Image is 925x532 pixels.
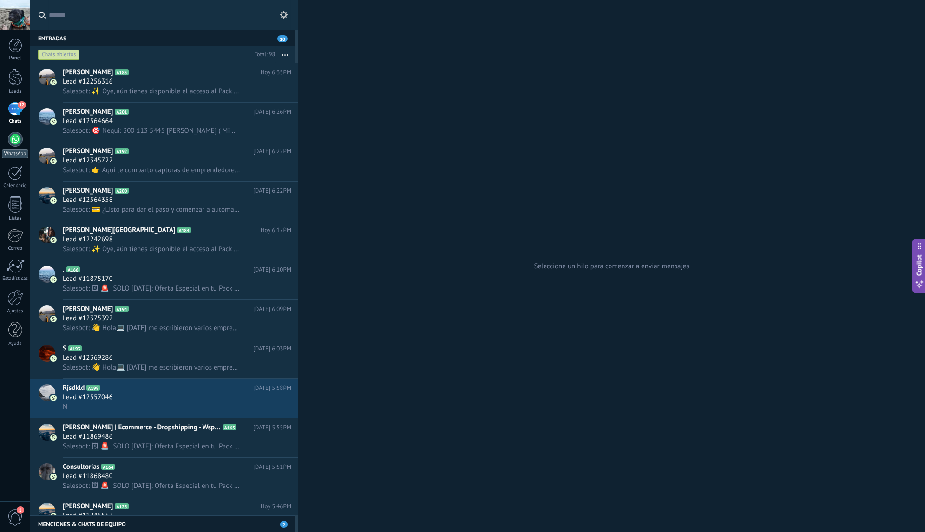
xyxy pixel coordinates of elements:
[50,513,57,519] img: icon
[50,276,57,283] img: icon
[63,462,99,472] span: Consultorias
[63,393,113,402] span: Lead #12557046
[68,345,82,351] span: A193
[63,314,113,323] span: Lead #12375392
[63,117,113,126] span: Lead #12564664
[253,186,291,195] span: [DATE] 6:22PM
[38,49,79,60] div: Chats abiertos
[277,35,288,42] span: 10
[2,341,29,347] div: Ayuda
[30,182,298,221] a: avataricon[PERSON_NAME]A200[DATE] 6:22PMLead #12564358Salesbot: 💳 ¿Listo para dar el paso y comen...
[2,276,29,282] div: Estadísticas
[63,147,113,156] span: [PERSON_NAME]
[63,363,240,372] span: Salesbot: 👋 Hola💻 [DATE] me escribieron varios emprendedores que, como tú, llevan días… semanas… ...
[2,246,29,252] div: Correo
[30,458,298,497] a: avatariconConsultoriasA164[DATE] 5:51PMLead #11868480Salesbot: 🖼 🚨 ¡SOLO [DATE]: Oferta Especial ...
[223,424,236,430] span: A165
[101,464,115,470] span: A164
[63,77,113,86] span: Lead #12256316
[63,511,113,520] span: Lead #11246552
[63,235,113,244] span: Lead #12242698
[253,383,291,393] span: [DATE] 5:58PM
[66,266,80,272] span: A166
[63,205,240,214] span: Salesbot: 💳 ¿Listo para dar el paso y comenzar a automatizar tu negocio? Solo tienes que responde...
[63,284,240,293] span: Salesbot: 🖼 🚨 ¡SOLO [DATE]: Oferta Especial en tu Pack de Automatización con n8n! 🤖⚡ Accede al pa...
[50,316,57,322] img: icon
[63,402,67,411] span: N
[30,515,295,532] div: Menciones & Chats de equipo
[63,107,113,117] span: [PERSON_NAME]
[63,353,113,363] span: Lead #12369286
[30,63,298,102] a: avataricon[PERSON_NAME]A185Hoy 6:35PMLead #12256316Salesbot: ✨ Oye, aún tienes disponible el acce...
[63,156,113,165] span: Lead #12345722
[50,355,57,362] img: icon
[115,69,128,75] span: A185
[63,305,113,314] span: [PERSON_NAME]
[50,474,57,480] img: icon
[63,166,240,175] span: Salesbot: 👉 Aquí te comparto capturas de emprendedores y negocios que ya confiaron en nuestro tra...
[50,79,57,85] img: icon
[30,418,298,457] a: avataricon[PERSON_NAME] | Ecommerce - Dropshipping - Wsp Sales + IAA165[DATE] 5:55PMLead #1186948...
[261,226,291,235] span: Hoy 6:17PM
[50,237,57,243] img: icon
[50,434,57,441] img: icon
[17,506,24,514] span: 1
[50,158,57,164] img: icon
[115,109,128,115] span: A201
[63,226,176,235] span: [PERSON_NAME][GEOGRAPHIC_DATA]
[50,197,57,204] img: icon
[177,227,191,233] span: A184
[50,118,57,125] img: icon
[261,502,291,511] span: Hoy 5:46PM
[30,260,298,299] a: avataricon.A166[DATE] 6:10PMLead #11875170Salesbot: 🖼 🚨 ¡SOLO [DATE]: Oferta Especial en tu Pack ...
[63,87,240,96] span: Salesbot: ✨ Oye, aún tienes disponible el acceso al Pack de Automatización con n8n. Con este kit ...
[30,103,298,142] a: avataricon[PERSON_NAME]A201[DATE] 6:26PMLead #12564664Salesbot: 🎯 Nequi: 300 113 5445 [PERSON_NAM...
[280,521,288,528] span: 2
[2,89,29,95] div: Leads
[86,385,100,391] span: A199
[30,339,298,378] a: avatariconSA193[DATE] 6:03PMLead #12369286Salesbot: 👋 Hola💻 [DATE] me escribieron varios emprende...
[30,379,298,418] a: avatariconRjsdkldA199[DATE] 5:58PMLead #12557046N
[63,423,221,432] span: [PERSON_NAME] | Ecommerce - Dropshipping - Wsp Sales + IA
[2,149,28,158] div: WhatsApp
[63,126,240,135] span: Salesbot: 🎯 Nequi: 300 113 5445 [PERSON_NAME] ( Mi asistente ) *Por favor Escribe tu correo de Gm...
[251,50,275,59] div: Total: 98
[63,472,113,481] span: Lead #11868480
[63,195,113,205] span: Lead #12564358
[915,255,924,276] span: Copilot
[63,442,240,451] span: Salesbot: 🖼 🚨 ¡SOLO [DATE]: Oferta Especial en tu Pack de Automatización con n8n! 🤖⚡ Accede al pa...
[63,186,113,195] span: [PERSON_NAME]
[30,300,298,339] a: avataricon[PERSON_NAME]A194[DATE] 6:09PMLead #12375392Salesbot: 👋 Hola💻 [DATE] me escribieron var...
[275,46,295,63] button: Más
[253,462,291,472] span: [DATE] 5:51PM
[2,55,29,61] div: Panel
[253,265,291,274] span: [DATE] 6:10PM
[115,503,128,509] span: A123
[2,118,29,124] div: Chats
[30,30,295,46] div: Entradas
[63,344,66,353] span: S
[63,274,113,284] span: Lead #11875170
[261,68,291,77] span: Hoy 6:35PM
[63,265,65,274] span: .
[30,142,298,181] a: avataricon[PERSON_NAME]A192[DATE] 6:22PMLead #12345722Salesbot: 👉 Aquí te comparto capturas de em...
[253,147,291,156] span: [DATE] 6:22PM
[63,245,240,253] span: Salesbot: ✨ Oye, aún tienes disponible el acceso al Pack de Automatización con n8n. Con este kit ...
[30,221,298,260] a: avataricon[PERSON_NAME][GEOGRAPHIC_DATA]A184Hoy 6:17PMLead #12242698Salesbot: ✨ Oye, aún tienes d...
[50,395,57,401] img: icon
[115,188,128,194] span: A200
[18,101,26,109] span: 12
[63,502,113,511] span: [PERSON_NAME]
[2,308,29,314] div: Ajustes
[63,324,240,332] span: Salesbot: 👋 Hola💻 [DATE] me escribieron varios emprendedores que, como tú, llevan días… semanas… ...
[2,215,29,221] div: Listas
[115,306,128,312] span: A194
[63,68,113,77] span: [PERSON_NAME]
[115,148,128,154] span: A192
[253,423,291,432] span: [DATE] 5:55PM
[63,432,113,441] span: Lead #11869486
[253,107,291,117] span: [DATE] 6:26PM
[2,183,29,189] div: Calendario
[253,305,291,314] span: [DATE] 6:09PM
[253,344,291,353] span: [DATE] 6:03PM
